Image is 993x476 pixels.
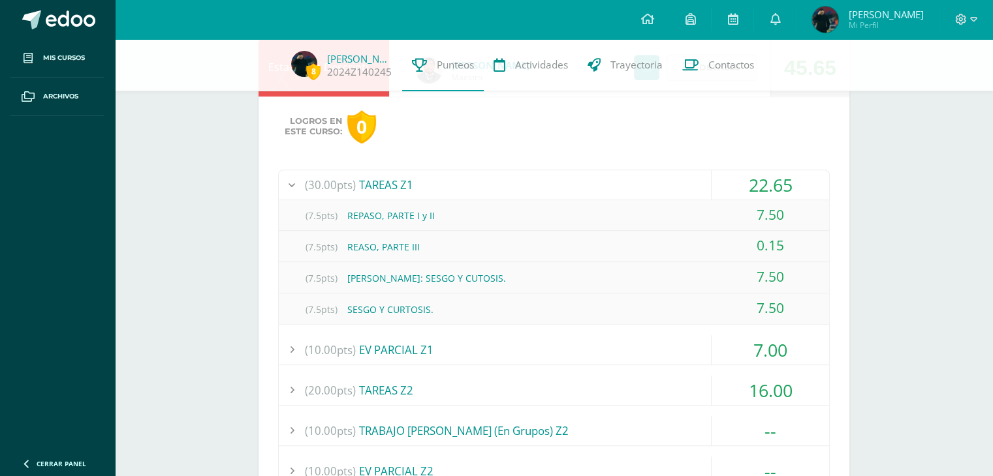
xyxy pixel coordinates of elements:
[279,416,829,445] div: TRABAJO [PERSON_NAME] (En Grupos) Z2
[712,231,829,260] div: 0.15
[295,201,347,230] span: (7.5pts)
[43,91,78,102] span: Archivos
[305,335,356,364] span: (10.00pts)
[305,170,356,200] span: (30.00pts)
[279,263,829,293] div: [PERSON_NAME]: SESGO Y CUTOSIS.
[10,39,104,78] a: Mis cursos
[712,376,829,405] div: 16.00
[279,170,829,200] div: TAREAS Z1
[305,416,356,445] span: (10.00pts)
[279,201,829,230] div: REPASO, PARTE I y II
[295,295,347,324] span: (7.5pts)
[712,170,829,200] div: 22.65
[712,200,829,230] div: 7.50
[306,63,321,80] span: 8
[37,459,86,468] span: Cerrar panel
[672,39,764,91] a: Contactos
[327,65,392,79] a: 2024Z140245
[295,232,347,261] span: (7.5pts)
[285,116,342,137] span: Logros en este curso:
[578,39,672,91] a: Trayectoria
[484,39,578,91] a: Actividades
[712,335,829,364] div: 7.00
[708,58,754,72] span: Contactos
[712,262,829,291] div: 7.50
[279,335,829,364] div: EV PARCIAL Z1
[347,110,376,143] div: 0
[848,8,923,21] span: [PERSON_NAME]
[43,53,85,63] span: Mis cursos
[279,295,829,324] div: SESGO Y CURTOSIS.
[515,58,568,72] span: Actividades
[295,263,347,293] span: (7.5pts)
[10,78,104,116] a: Archivos
[327,52,392,65] a: [PERSON_NAME]
[712,416,829,445] div: --
[402,39,484,91] a: Punteos
[437,58,474,72] span: Punteos
[610,58,663,72] span: Trayectoria
[291,51,317,77] img: 8da89365e0c11b9fc2e6a1f51fdb86dd.png
[712,293,829,323] div: 7.50
[279,376,829,405] div: TAREAS Z2
[848,20,923,31] span: Mi Perfil
[812,7,838,33] img: 8da89365e0c11b9fc2e6a1f51fdb86dd.png
[279,232,829,261] div: REASO, PARTE III
[305,376,356,405] span: (20.00pts)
